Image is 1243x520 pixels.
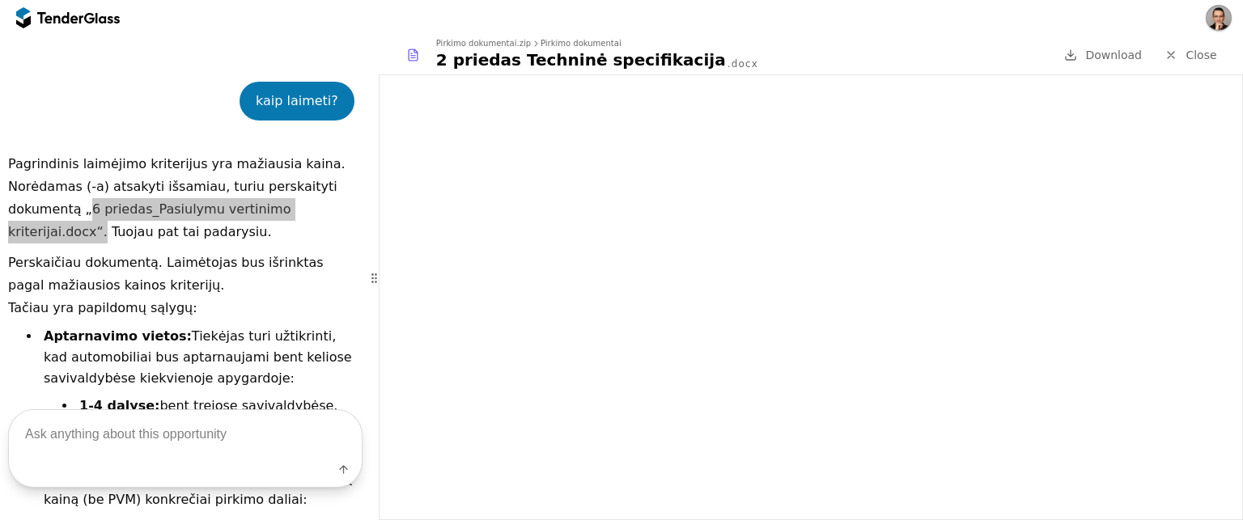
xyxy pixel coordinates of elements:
[256,90,338,112] div: kaip laimeti?
[541,40,621,48] div: Pirkimo dokumentai
[40,326,363,441] li: Tiekėjas turi užtikrinti, kad automobiliai bus aptarnaujami bent keliose savivaldybėse kiekvienoj...
[8,252,363,297] p: Perskaičiau dokumentą. Laimėtojas bus išrinktas pagal mažiausios kainos kriterijų.
[1186,49,1216,61] span: Close
[44,328,192,344] strong: Aptarnavimo vietos:
[8,175,363,243] p: Norėdamas (-a) atsakyti išsamiau, turiu perskaityti dokumentą „6 priedas_Pasiulymu vertinimo krit...
[1085,49,1142,61] span: Download
[1155,45,1227,66] a: Close
[1059,45,1147,66] a: Download
[436,49,726,71] div: 2 priedas Techninė specifikacija
[8,297,363,319] p: Tačiau yra papildomų sąlygų:
[436,40,531,48] div: Pirkimo dokumentai.zip
[728,57,758,71] div: .docx
[8,153,363,175] p: Pagrindinis laimėjimo kriterijus yra mažiausia kaina.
